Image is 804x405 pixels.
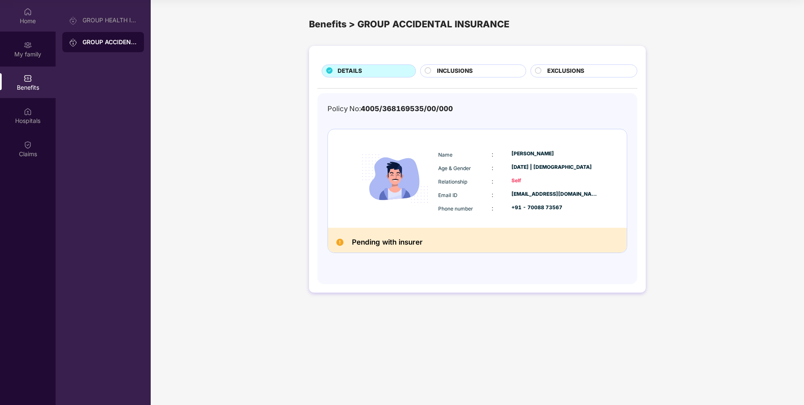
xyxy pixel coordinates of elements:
[83,17,137,24] div: GROUP HEALTH INSURANCE
[438,165,471,171] span: Age & Gender
[547,67,584,76] span: EXCLUSIONS
[24,74,32,83] img: svg+xml;base64,PHN2ZyBpZD0iQmVuZWZpdHMiIHhtbG5zPSJodHRwOi8vd3d3LnczLm9yZy8yMDAwL3N2ZyIgd2lkdGg9Ij...
[354,138,436,219] img: icon
[511,163,598,171] div: [DATE] | [DEMOGRAPHIC_DATA]
[336,239,343,246] img: Pending
[511,177,598,185] div: Self
[492,178,493,185] span: :
[511,204,598,212] div: +91 - 70088 73567
[83,38,137,46] div: GROUP ACCIDENTAL INSURANCE
[69,16,77,25] img: svg+xml;base64,PHN2ZyB3aWR0aD0iMjAiIGhlaWdodD0iMjAiIHZpZXdCb3g9IjAgMCAyMCAyMCIgZmlsbD0ibm9uZSIgeG...
[361,104,453,113] span: 4005/368169535/00/000
[352,236,423,248] h2: Pending with insurer
[327,103,453,114] div: Policy No:
[438,179,467,185] span: Relationship
[511,190,598,198] div: [EMAIL_ADDRESS][DOMAIN_NAME]
[492,205,493,212] span: :
[438,205,473,212] span: Phone number
[24,8,32,16] img: svg+xml;base64,PHN2ZyBpZD0iSG9tZSIgeG1sbnM9Imh0dHA6Ly93d3cudzMub3JnLzIwMDAvc3ZnIiB3aWR0aD0iMjAiIG...
[492,164,493,171] span: :
[492,151,493,158] span: :
[24,141,32,149] img: svg+xml;base64,PHN2ZyBpZD0iQ2xhaW0iIHhtbG5zPSJodHRwOi8vd3d3LnczLm9yZy8yMDAwL3N2ZyIgd2lkdGg9IjIwIi...
[511,150,598,158] div: [PERSON_NAME]
[492,191,493,198] span: :
[24,107,32,116] img: svg+xml;base64,PHN2ZyBpZD0iSG9zcGl0YWxzIiB4bWxucz0iaHR0cDovL3d3dy53My5vcmcvMjAwMC9zdmciIHdpZHRoPS...
[438,192,458,198] span: Email ID
[338,67,362,76] span: DETAILS
[69,38,77,47] img: svg+xml;base64,PHN2ZyB3aWR0aD0iMjAiIGhlaWdodD0iMjAiIHZpZXdCb3g9IjAgMCAyMCAyMCIgZmlsbD0ibm9uZSIgeG...
[437,67,473,76] span: INCLUSIONS
[24,41,32,49] img: svg+xml;base64,PHN2ZyB3aWR0aD0iMjAiIGhlaWdodD0iMjAiIHZpZXdCb3g9IjAgMCAyMCAyMCIgZmlsbD0ibm9uZSIgeG...
[438,152,453,158] span: Name
[309,17,646,31] div: Benefits > GROUP ACCIDENTAL INSURANCE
